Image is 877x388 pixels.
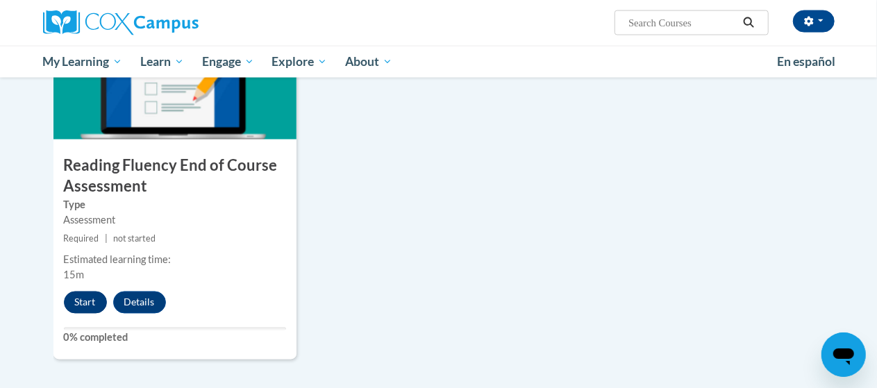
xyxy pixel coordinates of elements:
[131,46,193,78] a: Learn
[113,292,166,314] button: Details
[627,15,738,31] input: Search Courses
[64,213,286,228] div: Assessment
[193,46,263,78] a: Engage
[345,53,392,70] span: About
[64,269,85,281] span: 15m
[738,15,759,31] button: Search
[262,46,336,78] a: Explore
[821,332,866,377] iframe: Button to launch messaging window
[64,253,286,268] div: Estimated learning time:
[140,53,184,70] span: Learn
[64,198,286,213] label: Type
[778,54,836,69] span: En español
[793,10,835,33] button: Account Settings
[272,53,327,70] span: Explore
[105,234,108,244] span: |
[42,53,122,70] span: My Learning
[64,292,107,314] button: Start
[34,46,132,78] a: My Learning
[43,10,199,35] img: Cox Campus
[33,46,845,78] div: Main menu
[53,155,296,198] h3: Reading Fluency End of Course Assessment
[64,330,286,346] label: 0% completed
[64,234,99,244] span: Required
[202,53,254,70] span: Engage
[113,234,156,244] span: not started
[336,46,401,78] a: About
[769,47,845,76] a: En español
[43,10,293,35] a: Cox Campus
